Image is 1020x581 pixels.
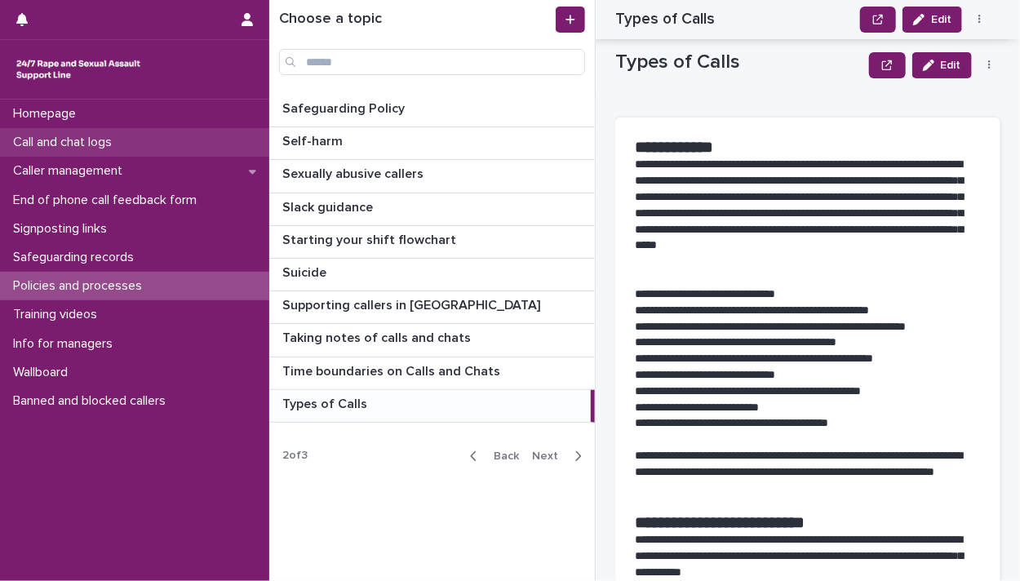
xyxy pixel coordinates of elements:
[7,221,120,237] p: Signposting links
[269,357,595,390] a: Time boundaries on Calls and ChatsTime boundaries on Calls and Chats
[282,361,503,379] p: Time boundaries on Calls and Chats
[269,95,595,127] a: Safeguarding PolicySafeguarding Policy
[279,11,552,29] h1: Choose a topic
[13,53,144,86] img: rhQMoQhaT3yELyF149Cw
[7,336,126,352] p: Info for managers
[269,259,595,291] a: SuicideSuicide
[7,163,135,179] p: Caller management
[7,365,81,380] p: Wallboard
[269,390,595,423] a: Types of CallsTypes of Calls
[7,106,89,122] p: Homepage
[615,10,715,29] h2: Types of Calls
[931,14,951,25] span: Edit
[7,250,147,265] p: Safeguarding records
[902,7,962,33] button: Edit
[282,197,376,215] p: Slack guidance
[282,262,330,281] p: Suicide
[279,49,585,75] input: Search
[269,436,321,476] p: 2 of 3
[7,135,125,150] p: Call and chat logs
[282,98,408,117] p: Safeguarding Policy
[269,291,595,324] a: Supporting callers in [GEOGRAPHIC_DATA]Supporting callers in [GEOGRAPHIC_DATA]
[282,163,427,182] p: Sexually abusive callers
[282,295,543,313] p: Supporting callers in [GEOGRAPHIC_DATA]
[526,449,595,463] button: Next
[457,449,526,463] button: Back
[484,450,519,462] span: Back
[282,131,346,149] p: Self-harm
[269,226,595,259] a: Starting your shift flowchartStarting your shift flowchart
[941,60,961,71] span: Edit
[912,52,972,78] button: Edit
[615,51,863,74] p: Types of Calls
[282,327,474,346] p: Taking notes of calls and chats
[269,160,595,193] a: Sexually abusive callersSexually abusive callers
[282,229,459,248] p: Starting your shift flowchart
[7,193,210,208] p: End of phone call feedback form
[7,393,179,409] p: Banned and blocked callers
[269,193,595,226] a: Slack guidanceSlack guidance
[7,307,110,322] p: Training videos
[269,127,595,160] a: Self-harmSelf-harm
[532,450,568,462] span: Next
[282,393,370,412] p: Types of Calls
[269,324,595,357] a: Taking notes of calls and chatsTaking notes of calls and chats
[7,278,155,294] p: Policies and processes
